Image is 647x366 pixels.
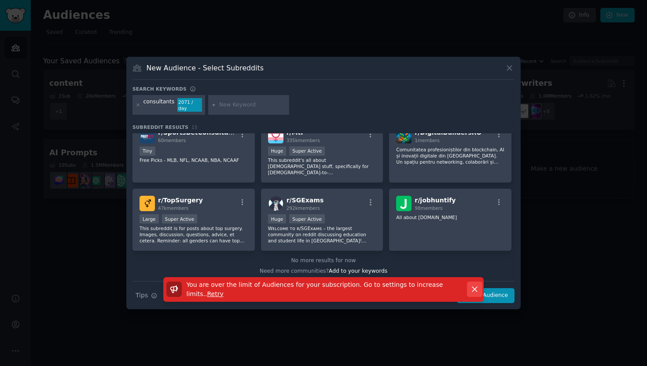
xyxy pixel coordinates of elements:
[140,128,155,143] img: SportsBetConsultants
[415,205,442,211] span: 98 members
[132,86,187,92] h3: Search keywords
[415,138,440,143] span: 1 members
[268,225,376,244] p: Wᴇʟᴄᴏᴍᴇ ᴛᴏ ʀ/SGExᴀᴍs – the largest community on reddit discussing education and student life in [...
[140,214,159,223] div: Large
[177,98,202,112] div: 2071 / day
[289,146,325,156] div: Super Active
[187,281,443,297] span: You are over the limit of Audiences for your subscription. Go to settings to increase limits. .
[268,146,287,156] div: Huge
[132,257,515,265] div: No more results for now
[396,196,412,211] img: jobhuntify
[158,197,203,204] span: r/ TopSurgery
[191,124,198,130] span: 15
[415,197,456,204] span: r/ jobhuntify
[329,268,387,274] span: Add to your keywords
[158,205,188,211] span: 47k members
[268,128,283,143] img: MtF
[140,157,248,163] p: Free Picks - MLB, NFL, NCAAB, NBA, NCAAF
[396,128,412,143] img: DigitalBuildersRO
[132,124,188,130] span: Subreddit Results
[147,63,264,73] h3: New Audience - Select Subreddits
[268,196,283,211] img: SGExams
[162,214,198,223] div: Super Active
[158,138,186,143] span: 60 members
[396,146,504,165] p: Comunitatea profesioniștilor din blockchain, AI și inovații digitale din [GEOGRAPHIC_DATA]. Un sp...
[287,138,320,143] span: 335k members
[289,214,325,223] div: Super Active
[287,197,324,204] span: r/ SGExams
[219,101,286,109] input: New Keyword
[287,205,320,211] span: 292k members
[132,264,515,275] div: Need more communities?
[140,225,248,244] p: This subreddit is for posts about top surgery. Images, discussion, questions, advice, et cetera. ...
[268,214,287,223] div: Huge
[268,157,376,176] p: This subreddit's all about [DEMOGRAPHIC_DATA] stuff, specifically for [DEMOGRAPHIC_DATA]-to-[DEMO...
[140,196,155,211] img: TopSurgery
[207,290,224,297] span: Retry
[396,214,504,220] p: All about [DOMAIN_NAME]
[140,146,155,156] div: Tiny
[143,98,175,112] div: consultants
